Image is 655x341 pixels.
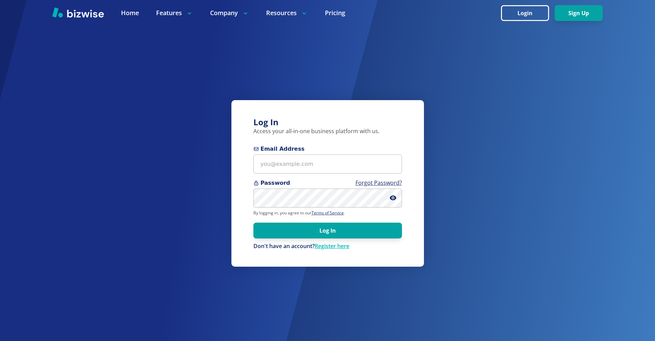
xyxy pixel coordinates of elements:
[501,10,555,17] a: Login
[555,10,603,17] a: Sign Up
[501,5,549,21] button: Login
[253,210,402,216] p: By logging in, you agree to our .
[253,223,402,238] button: Log In
[266,9,308,17] p: Resources
[121,9,139,17] a: Home
[253,154,402,173] input: you@example.com
[253,145,402,153] span: Email Address
[253,243,402,250] div: Don't have an account?Register here
[356,179,402,187] a: Forgot Password?
[315,242,349,250] a: Register here
[325,9,345,17] a: Pricing
[312,210,344,216] a: Terms of Service
[156,9,193,17] p: Features
[253,117,402,128] h3: Log In
[52,7,104,18] img: Bizwise Logo
[210,9,249,17] p: Company
[253,128,402,135] p: Access your all-in-one business platform with us.
[253,179,402,187] span: Password
[253,243,402,250] p: Don't have an account?
[555,5,603,21] button: Sign Up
